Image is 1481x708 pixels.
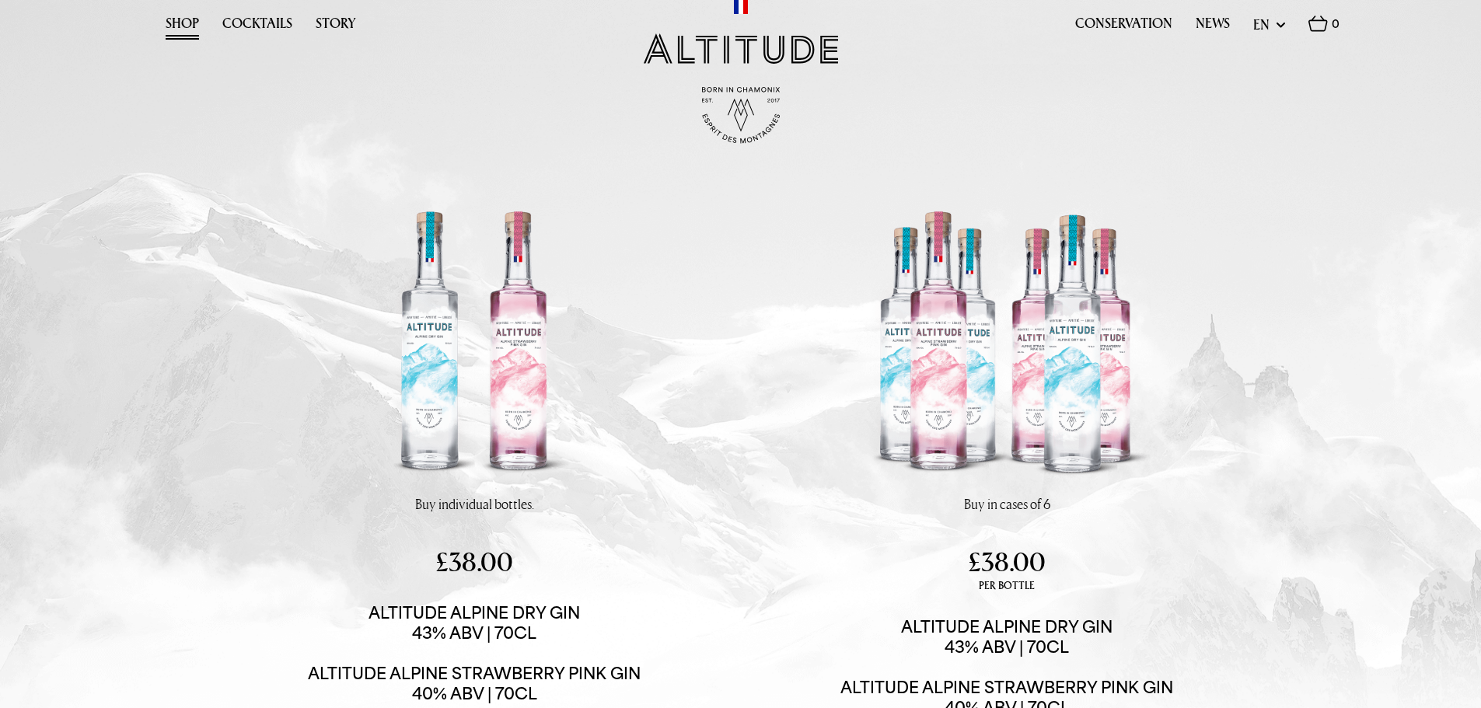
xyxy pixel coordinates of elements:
[316,16,356,40] a: Story
[1196,16,1230,40] a: News
[1308,16,1340,40] a: 0
[308,602,641,703] a: Altitude Alpine Dry Gin43% ABV | 70CLAltitude Alpine Strawberry Pink Gin40% ABV | 70cl
[968,544,1046,580] span: £38.00
[968,579,1046,593] span: per bottle
[1308,16,1328,32] img: Basket
[644,33,838,64] img: Altitude Gin
[435,544,513,580] span: £38.00
[415,494,534,514] p: Buy individual bottles.
[327,198,623,494] img: Altitude Alpine Dry Gin & Alpine Strawberry Pink Gin | 43% ABV | 70cl
[222,16,292,40] a: Cocktails
[166,16,199,40] a: Shop
[1075,16,1172,40] a: Conservation
[308,603,641,703] span: Altitude Alpine Dry Gin 43% ABV | 70CL Altitude Alpine Strawberry Pink Gin 40% ABV | 70cl
[964,494,1050,514] p: Buy in cases of 6
[702,87,780,144] img: Born in Chamonix - Est. 2017 - Espirit des Montagnes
